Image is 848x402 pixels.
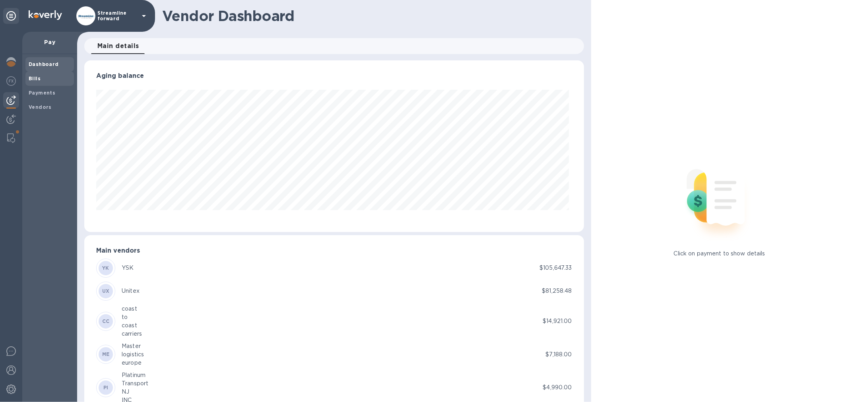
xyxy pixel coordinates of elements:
p: $81,258.48 [542,287,572,295]
div: europe [122,359,144,367]
p: $7,188.00 [545,350,572,359]
div: carriers [122,330,142,338]
b: CC [102,318,110,324]
div: Unitex [122,287,140,295]
b: Payments [29,90,55,96]
img: Logo [29,10,62,20]
b: Bills [29,75,41,81]
b: Dashboard [29,61,59,67]
p: Streamline forward [97,10,137,21]
p: Pay [29,38,71,46]
div: Platinum [122,371,148,379]
div: to [122,313,142,321]
h3: Main vendors [96,247,572,255]
p: $4,990.00 [543,383,572,392]
div: Unpin categories [3,8,19,24]
p: $14,921.00 [543,317,572,325]
div: logistics [122,350,144,359]
b: UX [102,288,110,294]
div: coast [122,305,142,313]
img: Foreign exchange [6,76,16,86]
div: YSK [122,264,134,272]
div: Transport [122,379,148,388]
p: Click on payment to show details [674,249,765,258]
div: Master [122,342,144,350]
h3: Aging balance [96,72,572,80]
b: ME [102,351,110,357]
p: $105,647.33 [539,264,572,272]
div: NJ [122,388,148,396]
div: coast [122,321,142,330]
b: PI [103,385,109,390]
span: Main details [97,41,139,52]
b: YK [102,265,109,271]
h1: Vendor Dashboard [162,8,578,24]
b: Vendors [29,104,52,110]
